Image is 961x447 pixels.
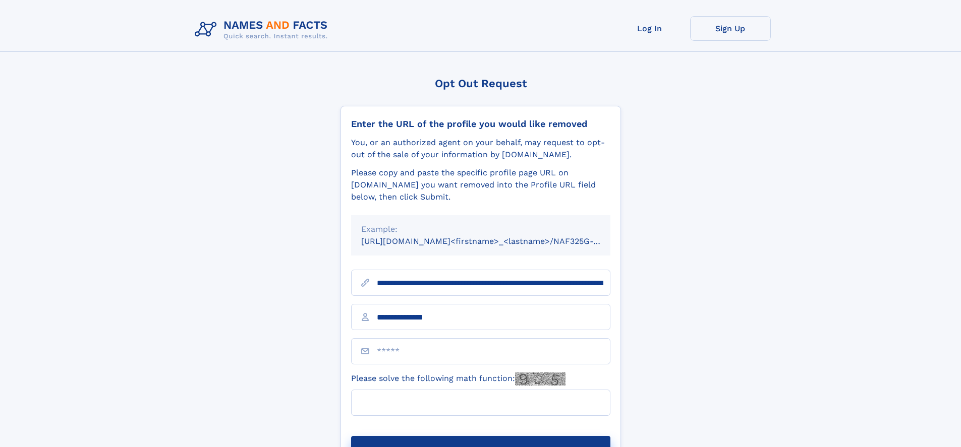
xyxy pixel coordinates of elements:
small: [URL][DOMAIN_NAME]<firstname>_<lastname>/NAF325G-xxxxxxxx [361,236,630,246]
div: Opt Out Request [341,77,621,90]
div: Example: [361,223,600,235]
div: Please copy and paste the specific profile page URL on [DOMAIN_NAME] you want removed into the Pr... [351,167,610,203]
div: Enter the URL of the profile you would like removed [351,118,610,130]
div: You, or an authorized agent on your behalf, may request to opt-out of the sale of your informatio... [351,137,610,161]
a: Sign Up [690,16,771,41]
a: Log In [609,16,690,41]
img: Logo Names and Facts [191,16,336,43]
label: Please solve the following math function: [351,372,566,386]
